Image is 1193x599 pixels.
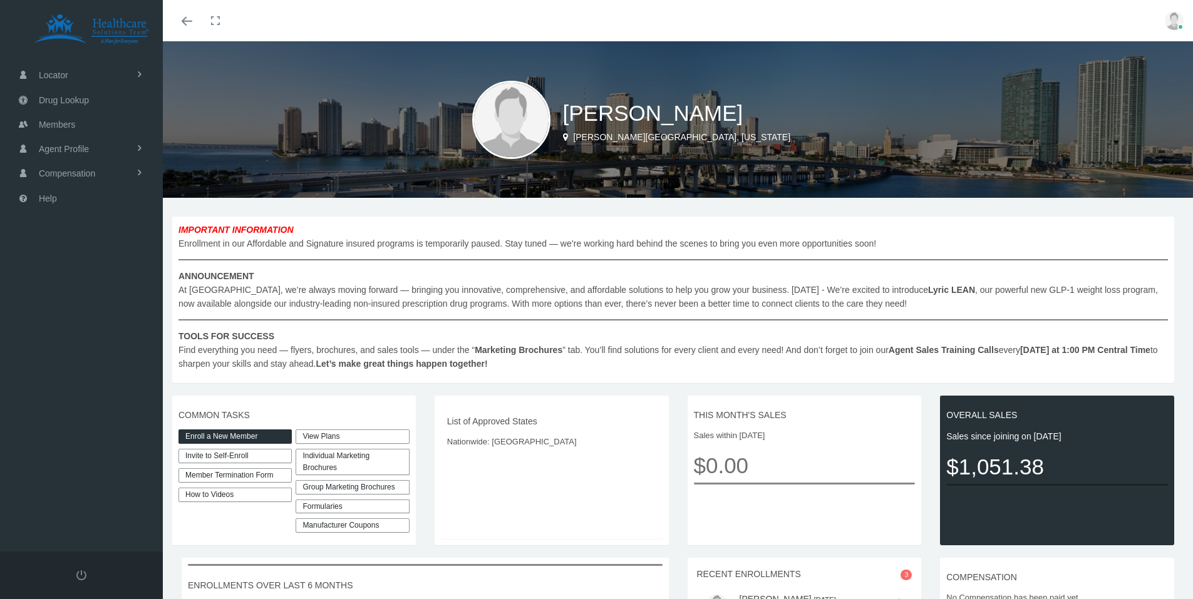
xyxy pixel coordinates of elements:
[39,63,68,87] span: Locator
[178,488,292,502] a: How to Videos
[694,448,916,483] span: $0.00
[188,578,663,592] span: ENROLLMENTS OVER LAST 6 MONTHS
[946,408,1168,422] span: OVERALL SALES
[178,225,294,235] b: IMPORTANT INFORMATION
[296,449,409,475] div: Individual Marketing Brochures
[296,429,409,444] a: View Plans
[178,331,274,341] b: TOOLS FOR SUCCESS
[16,14,167,45] img: HEALTHCARE SOLUTIONS TEAM, LLC
[178,271,254,281] b: ANNOUNCEMENT
[39,88,89,112] span: Drug Lookup
[447,436,656,448] span: Nationwide: [GEOGRAPHIC_DATA]
[694,429,916,442] span: Sales within [DATE]
[178,408,410,422] span: COMMON TASKS
[178,223,1168,371] span: Enrollment in our Affordable and Signature insured programs is temporarily paused. Stay tuned — w...
[39,137,89,161] span: Agent Profile
[178,429,292,444] a: Enroll a New Member
[39,113,75,136] span: Members
[296,499,409,514] div: Formularies
[573,132,790,142] span: [PERSON_NAME][GEOGRAPHIC_DATA], [US_STATE]
[889,345,999,355] b: Agent Sales Training Calls
[447,414,656,428] span: List of Approved States
[1165,11,1184,30] img: user-placeholder.jpg
[697,569,801,579] span: RECENT ENROLLMENTS
[946,449,1168,484] span: $1,051.38
[39,187,57,210] span: Help
[928,285,975,295] b: Lyric LEAN
[946,570,1168,584] span: COMPENSATION
[316,359,487,369] b: Let’s make great things happen together!
[178,468,292,483] a: Member Termination Form
[1020,345,1150,355] b: [DATE] at 1:00 PM Central Time
[178,449,292,463] a: Invite to Self-Enroll
[694,408,916,422] span: THIS MONTH'S SALES
[946,429,1168,443] span: Sales since joining on [DATE]
[296,480,409,494] div: Group Marketing Brochures
[901,570,912,580] span: 3
[563,101,743,125] span: [PERSON_NAME]
[472,81,550,159] img: user-placeholder.jpg
[475,345,562,355] b: Marketing Brochures
[296,518,409,533] a: Manufacturer Coupons
[39,161,95,185] span: Compensation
